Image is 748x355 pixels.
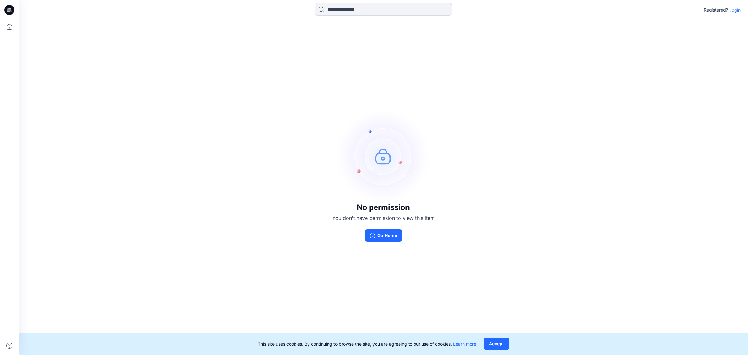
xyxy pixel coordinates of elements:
[332,203,435,212] h3: No permission
[453,341,476,347] a: Learn more
[484,338,509,350] button: Accept
[704,6,728,14] p: Registered?
[729,7,741,13] p: Login
[258,341,476,347] p: This site uses cookies. By continuing to browse the site, you are agreeing to our use of cookies.
[332,214,435,222] p: You don't have permission to view this item
[337,109,430,203] img: no-perm.svg
[365,229,402,242] button: Go Home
